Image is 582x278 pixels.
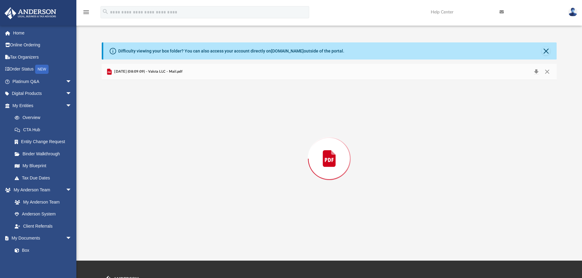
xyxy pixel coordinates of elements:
a: Home [4,27,81,39]
a: My Anderson Teamarrow_drop_down [4,184,78,196]
a: Anderson System [9,208,78,220]
a: Digital Productsarrow_drop_down [4,88,81,100]
span: arrow_drop_down [66,99,78,112]
div: NEW [35,65,49,74]
a: CTA Hub [9,124,81,136]
img: Anderson Advisors Platinum Portal [3,7,58,19]
span: arrow_drop_down [66,75,78,88]
a: Online Ordering [4,39,81,51]
a: Overview [9,112,81,124]
a: My Documentsarrow_drop_down [4,232,78,244]
a: Platinum Q&Aarrow_drop_down [4,75,81,88]
i: search [102,8,109,15]
button: Close [542,67,553,76]
span: arrow_drop_down [66,232,78,245]
a: Tax Organizers [4,51,81,63]
a: My Blueprint [9,160,78,172]
div: Preview [102,64,557,237]
span: [DATE] (08:09:09) - Valsta LLC - Mail.pdf [113,69,182,74]
a: Order StatusNEW [4,63,81,76]
a: Tax Due Dates [9,172,81,184]
div: Difficulty viewing your box folder? You can also access your account directly on outside of the p... [118,48,344,54]
a: Client Referrals [9,220,78,232]
a: My Entitiesarrow_drop_down [4,99,81,112]
button: Close [542,47,550,55]
a: Meeting Minutes [9,256,78,269]
a: [DOMAIN_NAME] [271,49,304,53]
a: Binder Walkthrough [9,148,81,160]
span: arrow_drop_down [66,184,78,197]
a: Entity Change Request [9,136,81,148]
img: User Pic [568,8,577,16]
a: My Anderson Team [9,196,75,208]
a: menu [82,12,90,16]
a: Box [9,244,75,256]
i: menu [82,9,90,16]
button: Download [531,67,542,76]
span: arrow_drop_down [66,88,78,100]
